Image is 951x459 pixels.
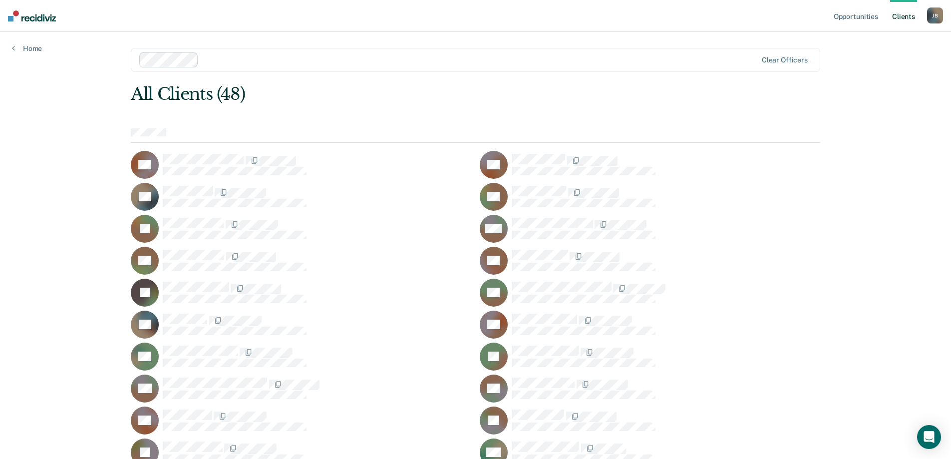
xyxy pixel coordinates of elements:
[131,84,682,104] div: All Clients (48)
[8,10,56,21] img: Recidiviz
[927,7,943,23] div: J B
[12,44,42,53] a: Home
[762,56,808,64] div: Clear officers
[927,7,943,23] button: JB
[917,425,941,449] div: Open Intercom Messenger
